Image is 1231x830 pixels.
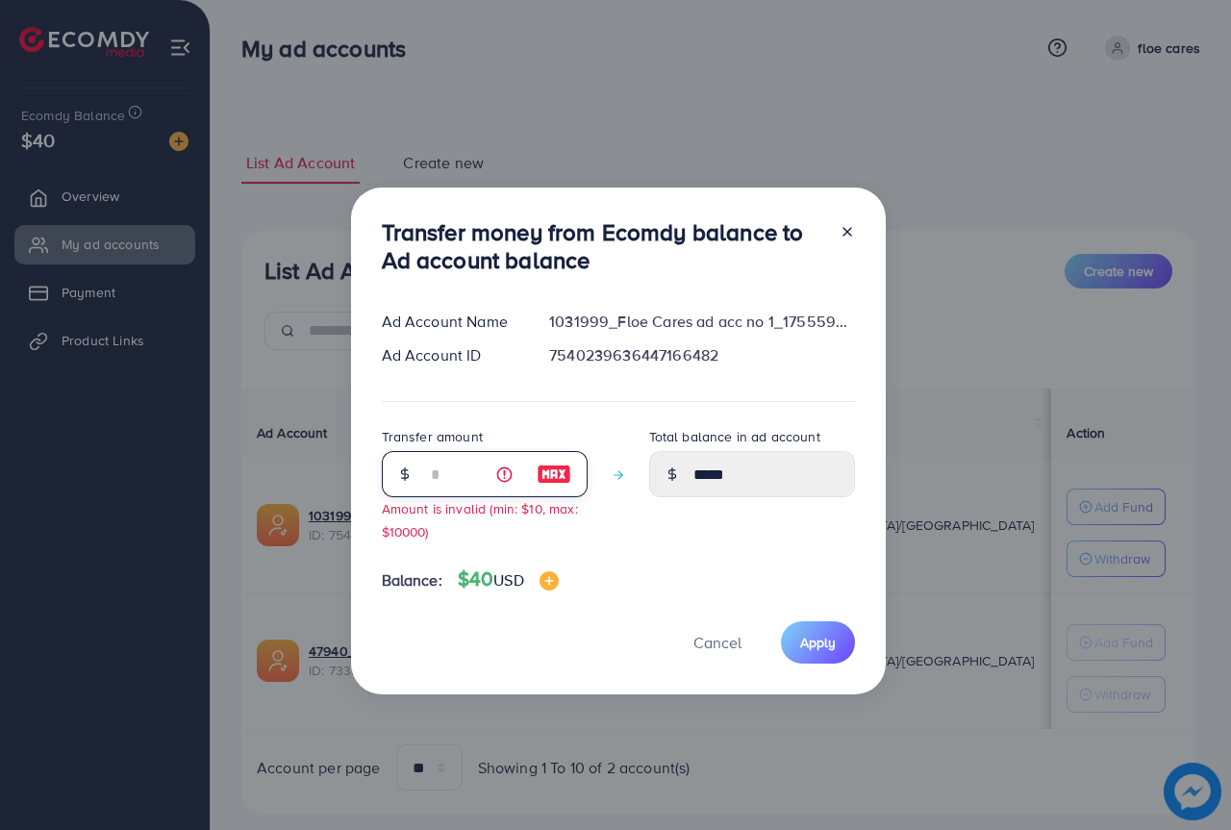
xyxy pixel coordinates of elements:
img: image [540,571,559,591]
img: image [537,463,571,486]
div: Ad Account ID [366,344,535,366]
div: Ad Account Name [366,311,535,333]
label: Total balance in ad account [649,427,820,446]
h3: Transfer money from Ecomdy balance to Ad account balance [382,218,824,274]
h4: $40 [458,567,559,591]
button: Apply [781,621,855,663]
span: Apply [800,633,836,652]
label: Transfer amount [382,427,483,446]
span: Balance: [382,569,442,591]
button: Cancel [669,621,766,663]
span: USD [493,569,523,591]
small: Amount is invalid (min: $10, max: $10000) [382,499,578,540]
div: 1031999_Floe Cares ad acc no 1_1755598915786 [534,311,869,333]
div: 7540239636447166482 [534,344,869,366]
span: Cancel [693,632,741,653]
